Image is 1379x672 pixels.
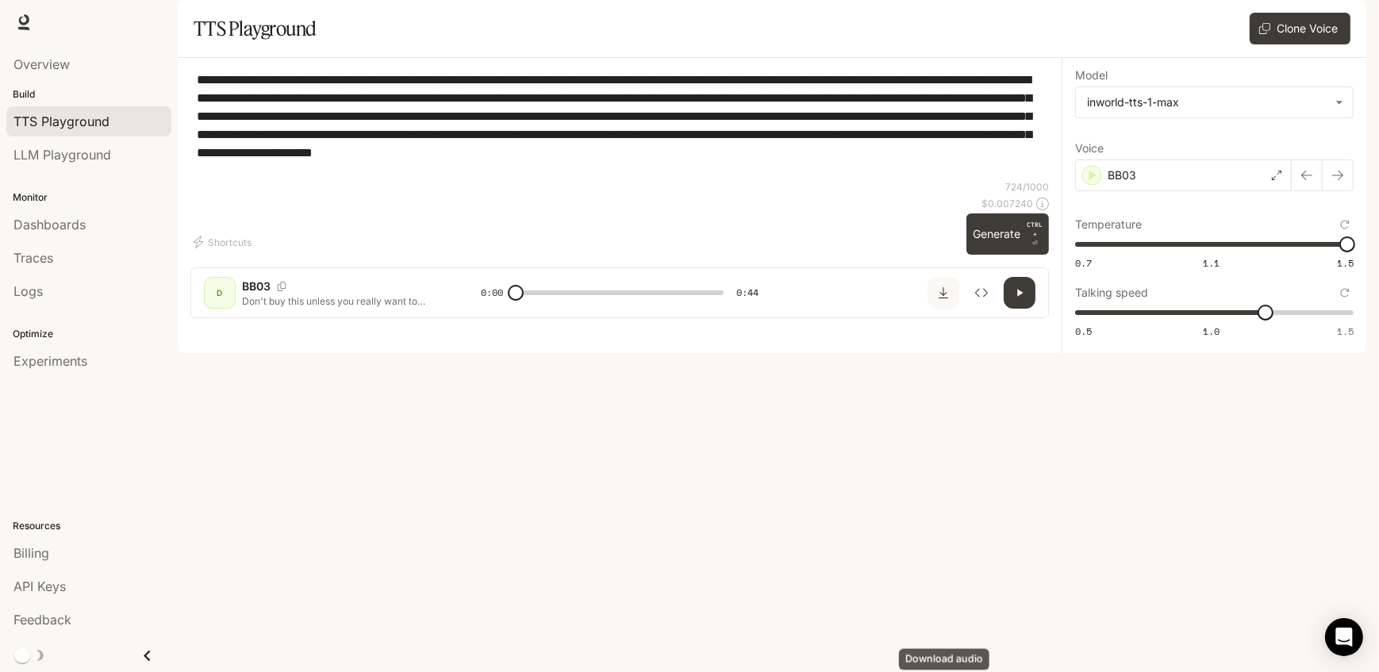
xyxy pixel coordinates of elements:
[1108,167,1136,183] p: BB03
[1075,287,1148,298] p: Talking speed
[1075,143,1104,154] p: Voice
[271,282,293,291] button: Copy Voice ID
[1005,180,1049,194] p: 724 / 1000
[1325,618,1363,656] div: Open Intercom Messenger
[1075,256,1092,270] span: 0.7
[190,229,258,255] button: Shortcuts
[1337,256,1354,270] span: 1.5
[1250,13,1350,44] button: Clone Voice
[481,285,503,301] span: 0:00
[194,13,317,44] h1: TTS Playground
[1336,284,1354,301] button: Reset to default
[966,213,1049,255] button: GenerateCTRL +⏎
[242,278,271,294] p: BB03
[1337,324,1354,338] span: 1.5
[1203,256,1220,270] span: 1.1
[1203,324,1220,338] span: 1.0
[966,277,997,309] button: Inspect
[1336,216,1354,233] button: Reset to default
[1075,70,1108,81] p: Model
[242,294,443,308] p: Don't buy this unless you really want to know how dirty your home is. I tried it once—and while i...
[736,285,759,301] span: 0:44
[1087,94,1327,110] div: inworld-tts-1-max
[1027,220,1043,239] p: CTRL +
[899,649,989,670] div: Download audio
[1027,220,1043,248] p: ⏎
[1076,87,1353,117] div: inworld-tts-1-max
[1075,324,1092,338] span: 0.5
[928,277,959,309] button: Download audio
[207,280,232,305] div: D
[1075,219,1142,230] p: Temperature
